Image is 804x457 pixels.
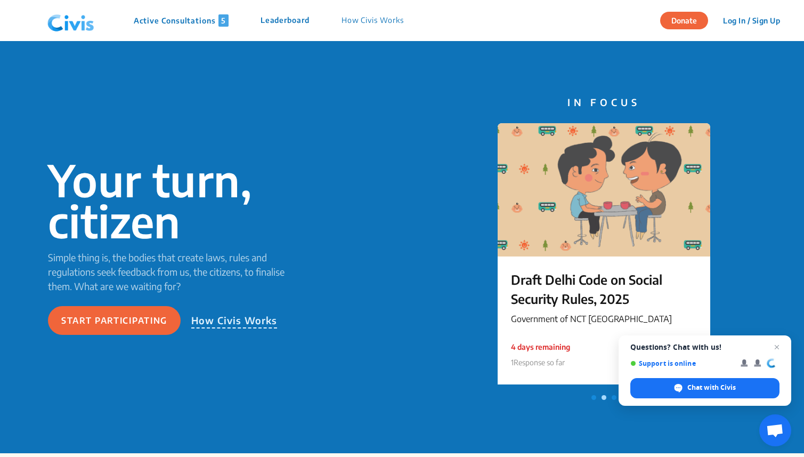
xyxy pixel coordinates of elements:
p: How Civis Works [191,313,278,328]
span: 5 [218,14,229,27]
p: Active Consultations [134,14,229,27]
div: Chat with Civis [630,378,779,398]
a: Draft Delhi Code on Social Security Rules, 2025Government of NCT [GEOGRAPHIC_DATA]4 days remainin... [498,123,710,390]
p: Draft Delhi Code on Social Security Rules, 2025 [511,270,697,308]
button: Donate [660,12,708,29]
p: Government of NCT [GEOGRAPHIC_DATA] [511,312,697,325]
a: Donate [660,14,716,25]
div: Open chat [759,414,791,446]
p: 4 days remaining [511,341,570,352]
p: Simple thing is, the bodies that create laws, rules and regulations seek feedback from us, the ci... [48,250,296,293]
span: Close chat [770,341,783,354]
img: navlogo.png [43,5,99,37]
p: 1 [511,357,570,368]
span: Response so far [514,358,565,367]
p: How Civis Works [342,14,404,27]
span: Chat with Civis [687,383,736,392]
p: IN FOCUS [498,95,710,109]
button: Log In / Sign Up [716,12,787,29]
p: Your turn, citizen [48,159,296,242]
span: Support is online [630,359,733,367]
button: Start participating [48,306,181,335]
span: Questions? Chat with us! [630,343,779,351]
p: Leaderboard [261,14,310,27]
